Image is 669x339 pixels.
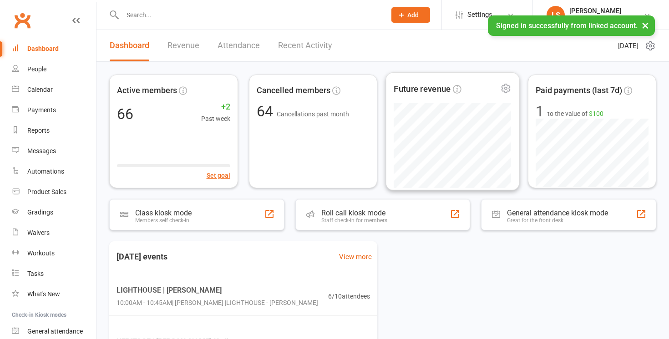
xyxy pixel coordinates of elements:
[12,80,96,100] a: Calendar
[394,82,451,96] span: Future revenue
[12,100,96,120] a: Payments
[321,217,387,224] div: Staff check-in for members
[135,209,192,217] div: Class kiosk mode
[12,223,96,243] a: Waivers
[167,30,199,61] a: Revenue
[618,40,639,51] span: [DATE]
[391,7,430,23] button: Add
[547,109,603,119] span: to the value of
[569,7,633,15] div: [PERSON_NAME]
[109,249,175,265] h3: [DATE] events
[637,15,654,35] button: ×
[277,110,349,118] span: Cancellations past month
[278,30,332,61] a: Recent Activity
[27,106,56,114] div: Payments
[27,209,53,216] div: Gradings
[536,104,544,119] div: 1
[201,114,230,124] span: Past week
[27,86,53,93] div: Calendar
[135,217,192,224] div: Members self check-in
[27,147,56,155] div: Messages
[12,202,96,223] a: Gradings
[321,209,387,217] div: Roll call kiosk mode
[257,84,330,97] span: Cancelled members
[569,15,633,23] div: Lone Star Self Defense
[27,229,50,236] div: Waivers
[27,328,83,335] div: General attendance
[117,84,177,97] span: Active members
[12,284,96,304] a: What's New
[407,11,419,19] span: Add
[27,270,44,277] div: Tasks
[12,59,96,80] a: People
[12,264,96,284] a: Tasks
[467,5,492,25] span: Settings
[536,84,622,97] span: Paid payments (last 7d)
[12,243,96,264] a: Workouts
[27,290,60,298] div: What's New
[12,120,96,141] a: Reports
[12,182,96,202] a: Product Sales
[218,30,260,61] a: Attendance
[12,161,96,182] a: Automations
[27,188,66,195] div: Product Sales
[117,298,318,308] span: 10:00AM - 10:45AM | [PERSON_NAME] | LIGHTHOUSE - [PERSON_NAME]
[507,217,608,224] div: Great for the front desk
[27,168,64,175] div: Automations
[547,6,565,24] div: LS
[328,291,370,301] span: 6 / 10 attendees
[27,45,59,52] div: Dashboard
[117,107,133,121] div: 66
[201,100,230,114] span: +2
[117,284,318,296] span: LIGHTHOUSE | [PERSON_NAME]
[12,141,96,161] a: Messages
[207,170,230,180] button: Set goal
[507,209,608,217] div: General attendance kiosk mode
[496,21,638,30] span: Signed in successfully from linked account.
[11,9,34,32] a: Clubworx
[12,39,96,59] a: Dashboard
[589,110,603,117] span: $100
[110,30,149,61] a: Dashboard
[27,249,55,257] div: Workouts
[257,103,277,120] span: 64
[120,9,380,21] input: Search...
[27,65,46,73] div: People
[339,251,372,262] a: View more
[27,127,50,134] div: Reports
